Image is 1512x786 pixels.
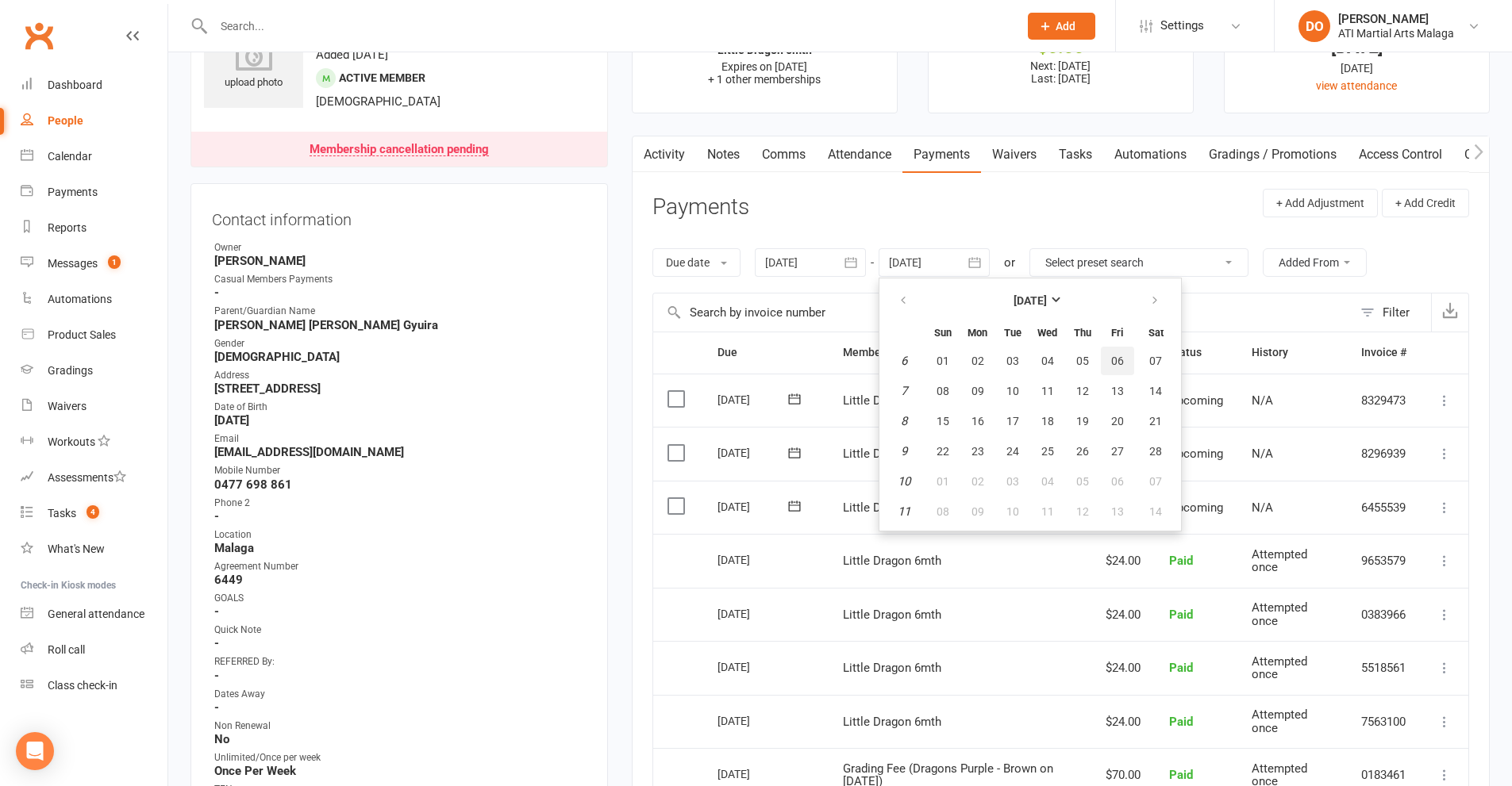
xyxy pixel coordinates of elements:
[996,347,1029,375] button: 03
[214,604,587,619] strong: -
[1101,437,1134,466] button: 27
[961,347,995,375] button: 02
[316,48,388,62] time: Added [DATE]
[902,136,981,173] a: Payments
[1103,136,1198,173] a: Automations
[937,415,949,428] span: 15
[21,246,167,282] a: Messages 1
[1252,600,1307,628] span: Attempted once
[843,608,941,622] span: Little Dragon 6mth
[48,79,102,91] div: Dashboard
[214,272,587,287] div: Casual Members Payments
[1169,500,1223,515] span: Upcoming
[48,221,87,234] div: Reports
[843,393,941,408] span: Little Dragon 6mth
[48,364,93,377] div: Gradings
[1169,554,1193,568] span: Paid
[1028,13,1095,40] button: Add
[1347,641,1421,695] td: 5518561
[718,547,791,572] div: [DATE]
[1006,445,1019,458] span: 24
[214,687,587,702] div: Dates Away
[1149,355,1162,367] span: 07
[1198,136,1348,173] a: Gradings / Promotions
[843,554,941,568] span: Little Dragon 6mth
[1041,385,1054,397] span: 11
[1031,347,1064,375] button: 04
[1263,189,1378,217] button: + Add Adjustment
[971,385,984,397] span: 09
[214,496,587,511] div: Phone 2
[971,445,984,458] span: 23
[1031,497,1064,526] button: 11
[633,136,696,173] a: Activity
[21,668,167,704] a: Class kiosk mode
[1347,588,1421,642] td: 0383966
[1239,39,1475,56] div: [DATE]
[1076,445,1089,458] span: 26
[961,407,995,435] button: 16
[1087,641,1155,695] td: $24.00
[316,94,441,109] span: [DEMOGRAPHIC_DATA]
[1037,327,1057,339] small: Wednesday
[937,475,949,488] span: 01
[1149,385,1162,397] span: 14
[212,205,587,228] h3: Contact information
[901,354,907,368] em: 6
[901,384,907,398] em: 7
[214,304,587,319] div: Parent/Guardian Name
[214,654,587,669] div: REFERRED By:
[1348,136,1453,173] a: Access Control
[1149,505,1162,518] span: 14
[1074,327,1091,339] small: Thursday
[214,254,587,268] strong: [PERSON_NAME]
[996,467,1029,496] button: 03
[1239,59,1475,77] div: [DATE]
[926,407,960,435] button: 15
[48,293,112,305] div: Automations
[21,139,167,174] a: Calendar
[21,282,167,317] a: Automations
[1111,445,1124,458] span: 27
[1006,475,1019,488] span: 03
[21,424,167,460] a: Workouts
[214,669,587,683] strong: -
[214,700,587,715] strong: -
[1149,415,1162,428] span: 21
[1169,715,1193,729] span: Paid
[48,507,76,520] div: Tasks
[961,377,995,405] button: 09
[214,636,587,650] strong: -
[214,400,587,415] div: Date of Birth
[21,103,167,139] a: People
[1263,248,1367,277] button: Added From
[214,286,587,300] strong: -
[1347,534,1421,588] td: 9653579
[87,505,99,519] span: 4
[1252,707,1307,735] span: Attempted once
[214,318,587,332] strong: [PERSON_NAME] [PERSON_NAME] Gyuira
[653,293,1352,332] input: Search by invoice number
[961,467,995,496] button: 02
[1076,385,1089,397] span: 12
[48,186,98,198] div: Payments
[1076,415,1089,428] span: 19
[1031,407,1064,435] button: 18
[1006,385,1019,397] span: 10
[1298,10,1330,42] div: DO
[1066,377,1099,405] button: 12
[971,415,984,428] span: 16
[937,385,949,397] span: 08
[204,39,303,91] div: upload photo
[926,347,960,375] button: 01
[1101,377,1134,405] button: 13
[214,336,587,351] div: Gender
[1252,500,1273,515] span: N/A
[1316,79,1397,92] a: view attendance
[926,497,960,526] button: 08
[48,150,92,163] div: Calendar
[1087,588,1155,642] td: $24.00
[1347,481,1421,535] td: 6455539
[817,136,902,173] a: Attendance
[21,353,167,389] a: Gradings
